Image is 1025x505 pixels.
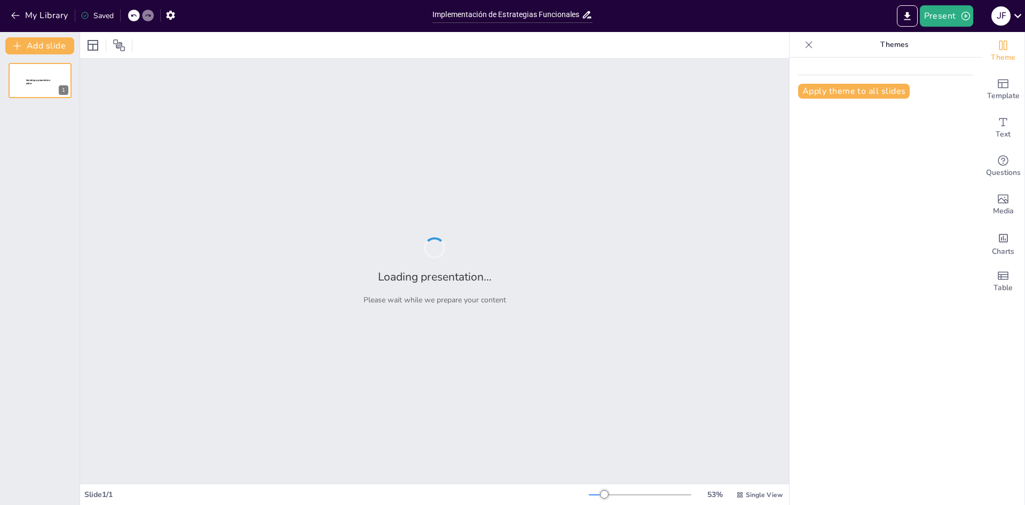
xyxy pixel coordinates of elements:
span: Media [993,205,1014,217]
input: Insert title [432,7,581,22]
p: Themes [817,32,971,58]
div: Add charts and graphs [982,224,1024,262]
span: Questions [986,167,1021,179]
span: Single View [746,491,783,499]
button: J F [991,5,1011,27]
div: J F [991,6,1011,26]
div: Saved [81,11,114,21]
div: Slide 1 / 1 [84,490,589,500]
div: Add images, graphics, shapes or video [982,186,1024,224]
span: Theme [991,52,1015,63]
button: Present [920,5,973,27]
div: Layout [84,37,101,54]
span: Charts [992,246,1014,258]
button: Apply theme to all slides [798,84,910,99]
p: Please wait while we prepare your content [364,295,506,305]
h2: Loading presentation... [378,269,492,284]
div: Add text boxes [982,109,1024,147]
div: 53 % [702,490,728,500]
div: Add a table [982,262,1024,301]
span: Table [994,282,1013,294]
button: Export to PowerPoint [897,5,918,27]
span: Template [987,90,1020,102]
div: Get real-time input from your audience [982,147,1024,186]
div: 1 [59,85,68,95]
button: Add slide [5,37,74,54]
span: Sendsteps presentation editor [26,79,50,85]
div: 1 [9,63,72,98]
button: My Library [8,7,73,24]
div: Add ready made slides [982,70,1024,109]
span: Text [996,129,1011,140]
div: Change the overall theme [982,32,1024,70]
span: Position [113,39,125,52]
